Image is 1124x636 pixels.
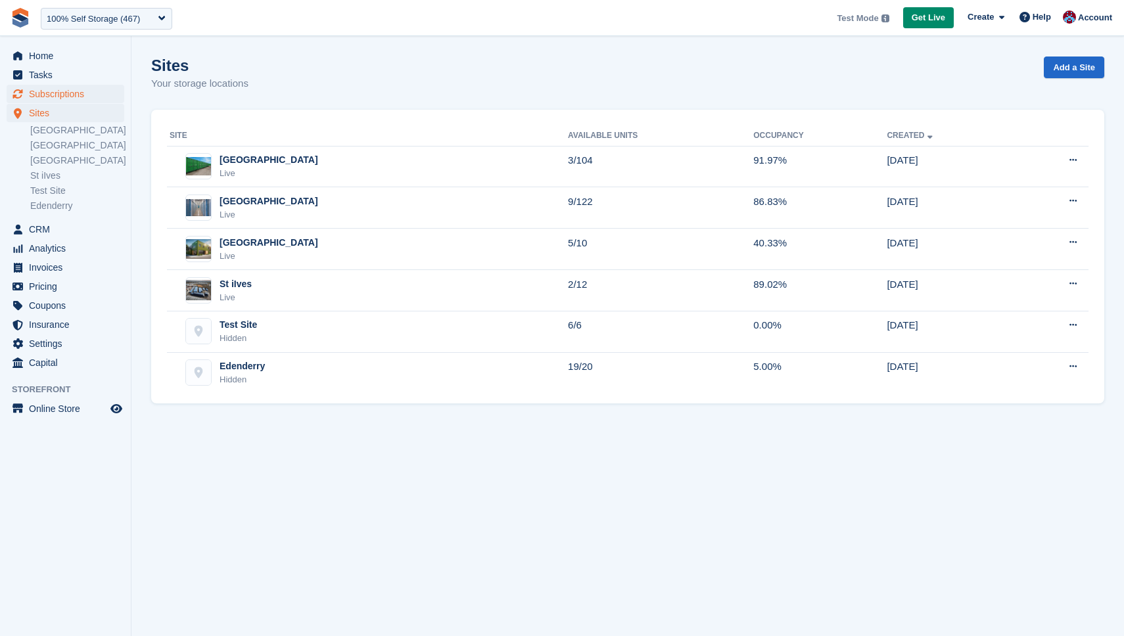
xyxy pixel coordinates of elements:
[1033,11,1051,24] span: Help
[1044,57,1104,78] a: Add a Site
[186,360,211,385] img: Edenderry site image placeholder
[837,12,878,25] span: Test Mode
[887,131,935,140] a: Created
[220,318,257,332] div: Test Site
[220,194,318,208] div: [GEOGRAPHIC_DATA]
[887,187,1014,229] td: [DATE]
[29,353,108,372] span: Capital
[11,8,30,28] img: stora-icon-8386f47178a22dfd0bd8f6a31ec36ba5ce8667c1dd55bd0f319d3a0aa187defe.svg
[753,311,887,352] td: 0.00%
[1063,11,1076,24] img: David Hughes
[568,352,753,393] td: 19/20
[7,220,124,238] a: menu
[220,250,318,263] div: Live
[887,146,1014,187] td: [DATE]
[151,57,248,74] h1: Sites
[753,270,887,311] td: 89.02%
[220,208,318,221] div: Live
[7,104,124,122] a: menu
[29,104,108,122] span: Sites
[7,239,124,258] a: menu
[220,277,252,291] div: St iIves
[151,76,248,91] p: Your storage locations
[881,14,889,22] img: icon-info-grey-7440780725fd019a000dd9b08b2336e03edf1995a4989e88bcd33f0948082b44.svg
[186,199,211,216] img: Image of Leicester site
[568,229,753,270] td: 5/10
[887,311,1014,352] td: [DATE]
[568,146,753,187] td: 3/104
[1078,11,1112,24] span: Account
[7,296,124,315] a: menu
[29,315,108,334] span: Insurance
[568,311,753,352] td: 6/6
[7,66,124,84] a: menu
[29,258,108,277] span: Invoices
[887,352,1014,393] td: [DATE]
[568,270,753,311] td: 2/12
[7,47,124,65] a: menu
[220,153,318,167] div: [GEOGRAPHIC_DATA]
[753,125,887,147] th: Occupancy
[29,277,108,296] span: Pricing
[29,220,108,238] span: CRM
[30,200,124,212] a: Edenderry
[7,258,124,277] a: menu
[186,280,211,300] img: Image of St iIves site
[912,11,945,24] span: Get Live
[753,187,887,229] td: 86.83%
[29,334,108,353] span: Settings
[887,229,1014,270] td: [DATE]
[903,7,954,29] a: Get Live
[568,125,753,147] th: Available Units
[12,383,131,396] span: Storefront
[29,296,108,315] span: Coupons
[30,185,124,197] a: Test Site
[30,154,124,167] a: [GEOGRAPHIC_DATA]
[7,353,124,372] a: menu
[186,157,211,176] img: Image of Nottingham site
[887,270,1014,311] td: [DATE]
[753,352,887,393] td: 5.00%
[29,66,108,84] span: Tasks
[29,85,108,103] span: Subscriptions
[29,239,108,258] span: Analytics
[108,401,124,417] a: Preview store
[220,167,318,180] div: Live
[30,124,124,137] a: [GEOGRAPHIC_DATA]
[568,187,753,229] td: 9/122
[220,236,318,250] div: [GEOGRAPHIC_DATA]
[29,47,108,65] span: Home
[753,146,887,187] td: 91.97%
[753,229,887,270] td: 40.33%
[29,399,108,418] span: Online Store
[7,399,124,418] a: menu
[186,319,211,344] img: Test Site site image placeholder
[220,291,252,304] div: Live
[167,125,568,147] th: Site
[7,315,124,334] a: menu
[220,332,257,345] div: Hidden
[220,359,265,373] div: Edenderry
[7,85,124,103] a: menu
[968,11,994,24] span: Create
[7,334,124,353] a: menu
[30,170,124,182] a: St iIves
[47,12,140,26] div: 100% Self Storage (467)
[220,373,265,386] div: Hidden
[7,277,124,296] a: menu
[186,239,211,258] img: Image of Richmond Main site
[30,139,124,152] a: [GEOGRAPHIC_DATA]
